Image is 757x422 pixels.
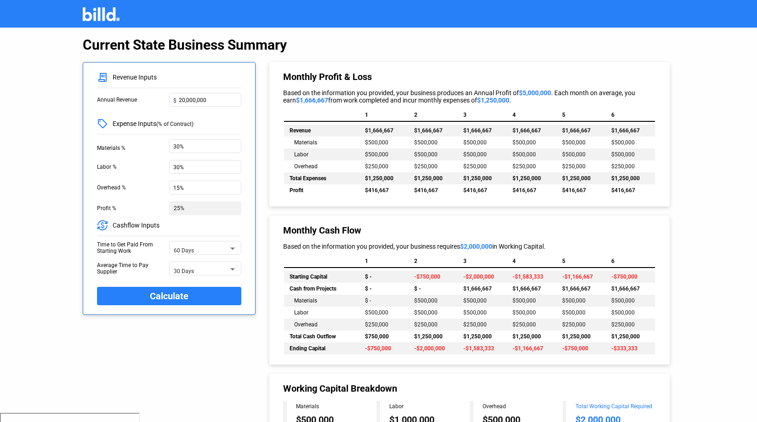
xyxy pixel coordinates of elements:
span: $416,667 [512,187,536,194]
span: $1,250,000 [365,175,393,182]
span: $500,000 [414,139,438,146]
span: $1,666,667 [296,97,328,104]
span: 30 Days [174,268,194,274]
span: $1,666,667 [562,127,591,134]
span: $250,000 [611,321,635,328]
span: $500,000 [512,151,536,158]
span: $1,250,000 [562,175,591,182]
th: 6 [606,112,655,118]
span: -$1,583,333 [512,274,543,280]
input: 0.00 [179,94,237,104]
span: $500,000 [611,151,635,158]
span: $500,000 [463,151,487,158]
span: $1,666,667 [463,127,492,134]
div: 25% [169,201,241,215]
span: $250,000 [611,163,635,170]
span: $500,000 [365,309,388,316]
span: $416,667 [414,187,438,194]
span: -$750,000 [611,274,637,280]
td: Materials [284,295,359,307]
span: -$750,000 [414,274,440,280]
span: $ [173,94,179,104]
span: $250,000 [414,163,438,170]
span: $416,667 [562,187,586,194]
td: Materials [284,137,359,148]
span: $5,000,000 [519,89,551,97]
span: $750,000 [365,333,389,340]
span: $ - [365,285,372,292]
span: Expense Inputs [108,120,194,127]
span: $500,000 [463,139,487,146]
th: 3 [458,112,507,118]
span: $500,000 [562,297,586,304]
span: $500,000 [562,139,586,146]
div: Monthly Cash Flow [283,225,656,236]
span: $500,000 [512,297,536,304]
span: $500,000 [611,297,635,304]
span: $500,000 [463,309,487,316]
span: $1,250,000 [611,333,640,340]
span: $250,000 [463,321,487,328]
td: Ending Capital [284,342,359,354]
span: -$2,000,000 [414,345,445,352]
span: $2,000,000 [460,243,492,250]
td: Labor [284,148,359,160]
div: Monthly Profit & Loss [283,71,656,82]
td: Cash from Projects [284,283,359,295]
span: $500,000 [414,297,438,304]
span: $1,666,667 [562,285,591,292]
td: Overhead [284,319,359,331]
span: $1,250,000 [414,333,443,340]
span: $500,000 [365,151,388,158]
span: -$2,000,000 [463,274,494,280]
span: $500,000 [463,297,487,304]
span: $250,000 [562,163,586,170]
div: Working Capital Breakdown [283,383,656,394]
span: $416,667 [365,187,389,194]
span: $ - [365,297,371,304]
span: Revenue Inputs [108,74,157,81]
th: 2 [409,258,458,264]
span: $ - [365,274,372,280]
div: Overhead [483,403,563,410]
span: $500,000 [562,309,586,316]
td: Total Cash Outflow [284,331,359,342]
span: $1,250,000 [463,333,492,340]
th: 1 [359,258,409,264]
span: $500,000 [611,139,635,146]
span: $1,666,667 [512,285,541,292]
td: Starting Capital [284,271,359,283]
span: $1,250,000 [562,333,591,340]
span: $250,000 [562,321,586,328]
span: $1,250,000 [611,175,640,182]
span: -$1,166,667 [512,345,543,352]
span: $250,000 [365,321,388,328]
div: Materials % [97,139,169,153]
span: -$333,333 [611,345,637,352]
span: $250,000 [512,321,536,328]
span: Cashflow Inputs [108,222,159,229]
span: $1,666,667 [611,127,640,134]
th: 5 [557,258,606,264]
span: $1,666,667 [365,127,393,134]
span: -$1,166,667 [562,274,593,280]
th: 1 [359,112,409,118]
th: 3 [458,258,507,264]
span: $1,250,000 [463,175,492,182]
span: $500,000 [611,309,635,316]
img: logo [97,220,108,231]
div: Average Time to Pay Supplier [97,262,169,275]
td: Total Expenses [284,172,359,184]
div: Annual Revenue [97,93,169,107]
img: logo [97,118,108,129]
span: $250,000 [512,163,536,170]
span: $1,666,667 [611,285,640,292]
div: Labor % [97,160,169,174]
span: $500,000 [414,151,438,158]
div: Labor [389,403,470,410]
span: -$750,000 [365,345,391,352]
span: $ - [414,285,421,292]
td: Labor [284,307,359,319]
span: $416,667 [463,187,487,194]
span: $500,000 [414,309,438,316]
